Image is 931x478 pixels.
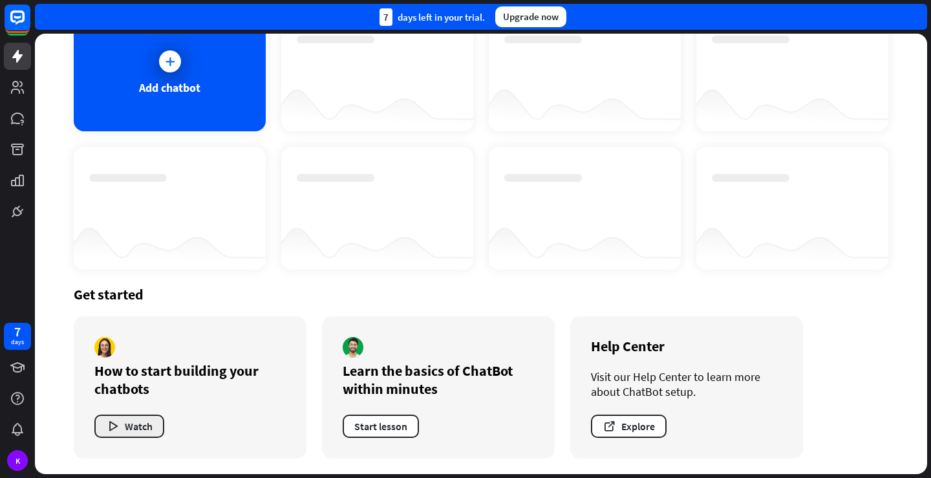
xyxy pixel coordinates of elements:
div: Help Center [591,337,782,355]
button: Start lesson [343,415,419,438]
div: 7 [380,8,392,26]
img: author [94,337,115,358]
button: Watch [94,415,164,438]
div: 7 [14,326,21,338]
div: K [7,450,28,471]
div: Visit our Help Center to learn more about ChatBot setup. [591,369,782,399]
div: Get started [74,285,888,303]
button: Open LiveChat chat widget [10,5,49,44]
div: days [11,338,24,347]
a: 7 days [4,323,31,350]
div: Upgrade now [495,6,566,27]
div: days left in your trial. [380,8,485,26]
div: Add chatbot [139,80,200,95]
img: author [343,337,363,358]
div: Learn the basics of ChatBot within minutes [343,362,534,398]
button: Explore [591,415,667,438]
div: How to start building your chatbots [94,362,286,398]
